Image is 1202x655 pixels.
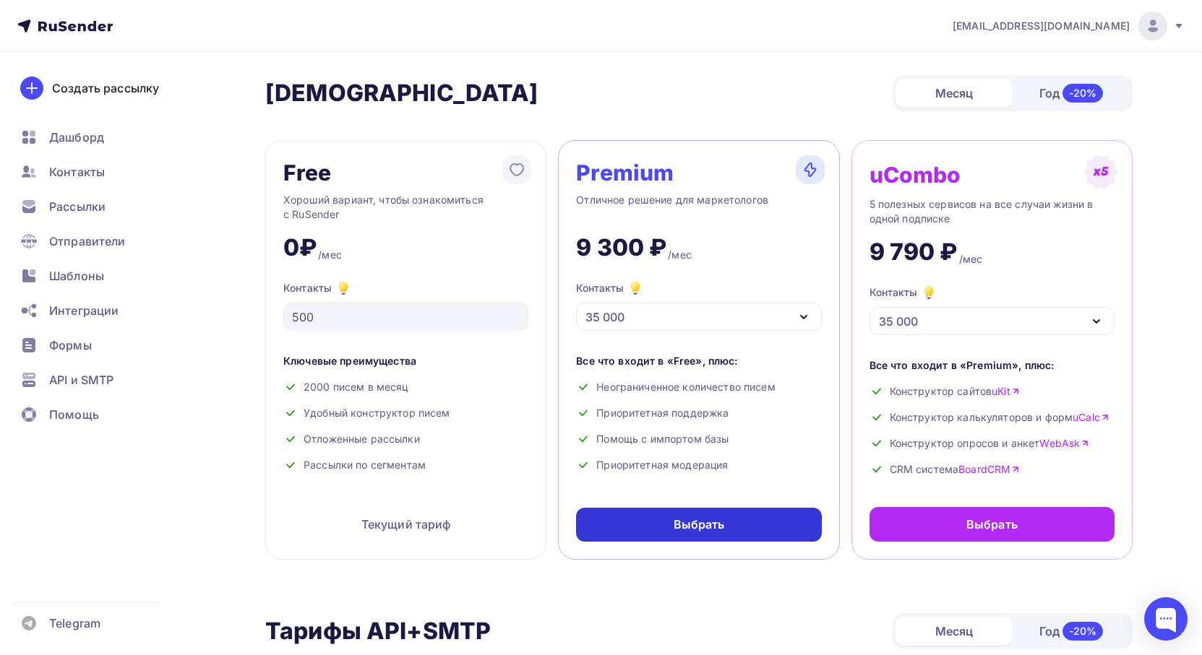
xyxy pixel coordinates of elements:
[52,79,159,97] div: Создать рассылку
[49,267,104,285] span: Шаблоны
[1073,410,1109,425] a: uCalc
[890,384,1020,399] span: Конструктор сайтов
[890,462,1021,477] span: CRM система
[966,516,1018,533] div: Выбрать
[958,462,1020,477] a: BoardCRM
[674,516,725,533] div: Выбрать
[283,432,528,446] div: Отложенные рассылки
[870,358,1115,373] div: Все что входит в «Premium», плюс:
[959,252,983,266] div: /мес
[283,507,528,542] div: Текущий тариф
[318,248,342,262] div: /мес
[49,163,105,181] span: Контакты
[283,193,528,222] div: Хороший вариант, чтобы ознакомиться с RuSender
[953,19,1130,33] span: [EMAIL_ADDRESS][DOMAIN_NAME]
[12,331,184,360] a: Формы
[49,198,106,215] span: Рассылки
[1039,436,1089,451] a: WebAsk
[49,371,113,389] span: API и SMTP
[283,354,528,368] div: Ключевые преимущества
[668,248,692,262] div: /мес
[265,617,491,646] h2: Тарифы API+SMTP
[576,406,821,420] div: Приоритетная поддержка
[576,432,821,446] div: Помощь с импортом базы
[1013,616,1130,646] div: Год
[283,233,317,262] div: 0₽
[576,193,821,222] div: Отличное решение для маркетологов
[896,79,1013,108] div: Месяц
[12,261,184,290] a: Шаблоны
[992,384,1020,399] a: uKit
[283,279,528,297] div: Контакты
[283,161,332,184] div: Free
[576,458,821,472] div: Приоритетная модерация
[12,227,184,256] a: Отправители
[576,233,666,262] div: 9 300 ₽
[896,617,1013,646] div: Месяц
[283,458,528,472] div: Рассылки по сегментам
[576,354,821,368] div: Все что входит в «Free», плюс:
[49,615,100,632] span: Telegram
[1013,78,1130,108] div: Год
[870,238,958,266] div: 9 790 ₽
[49,129,104,146] span: Дашборд
[49,233,126,250] span: Отправители
[870,163,961,186] div: uCombo
[1063,622,1104,641] div: -20%
[12,192,184,221] a: Рассылки
[890,436,1090,451] span: Конструктор опросов и анкет
[1063,84,1104,103] div: -20%
[870,284,937,301] div: Контакты
[283,380,528,394] div: 2000 писем в месяц
[953,12,1185,40] a: [EMAIL_ADDRESS][DOMAIN_NAME]
[49,406,99,423] span: Помощь
[585,308,624,326] div: 35 000
[870,284,1115,335] button: Контакты 35 000
[576,161,674,184] div: Premium
[265,79,538,108] h2: [DEMOGRAPHIC_DATA]
[12,123,184,152] a: Дашборд
[576,279,821,331] button: Контакты 35 000
[12,157,184,186] a: Контакты
[49,337,92,354] span: Формы
[576,279,644,297] div: Контакты
[576,380,821,394] div: Неограниченное количество писем
[283,406,528,420] div: Удобный конструктор писем
[870,197,1115,226] div: 5 полезных сервисов на все случаи жизни в одной подписке
[890,410,1109,425] span: Конструктор калькуляторов и форм
[879,313,918,330] div: 35 000
[49,302,119,319] span: Интеграции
